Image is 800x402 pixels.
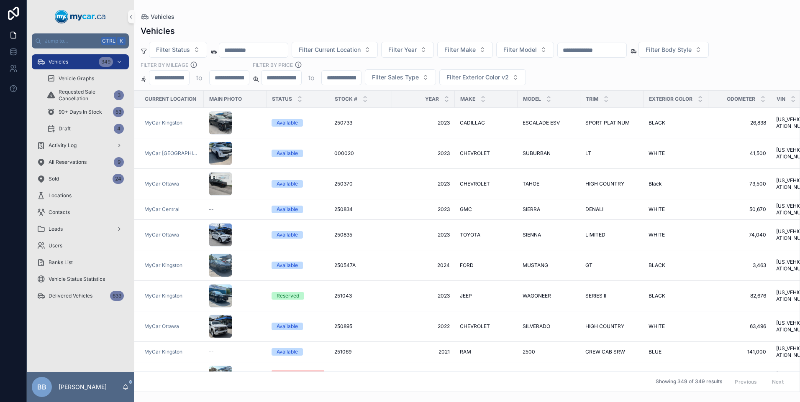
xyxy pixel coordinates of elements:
span: 3,463 [713,262,766,269]
span: HIGH COUNTRY [585,181,624,187]
a: Sold24 [32,171,129,186]
span: 63,496 [713,323,766,330]
span: Locations [49,192,72,199]
a: BLUE [649,349,703,355]
a: Draft4 [42,121,129,136]
span: Filter Model [503,46,537,54]
a: Reserved [272,292,324,300]
span: HIGH COUNTRY [585,323,624,330]
span: LT [585,150,591,157]
a: MyCar Ottawa [144,323,179,330]
span: Status [272,96,292,102]
span: 2023 [397,181,450,187]
a: Available [272,323,324,330]
a: 2023 [397,120,450,126]
span: Ctrl [101,37,116,45]
a: SIERRA [523,206,575,213]
span: CHEVROLET [460,323,490,330]
span: RAM [460,349,471,355]
span: 250895 [334,323,352,330]
label: Filter By Mileage [141,61,188,69]
span: TOYOTA [460,232,480,238]
a: 250835 [334,232,387,238]
span: Sold [49,176,59,182]
span: 90+ Days In Stock [59,109,102,115]
button: Select Button [381,42,434,58]
span: 73,500 [713,181,766,187]
a: Available [272,231,324,239]
span: CHEVROLET [460,150,490,157]
span: -- [209,349,214,355]
a: 74,040 [713,232,766,238]
a: BLACK [649,262,703,269]
span: CADILLAC [460,120,485,126]
a: MyCar Kingston [144,349,199,355]
a: Available [272,180,324,188]
span: CREW CAB SRW [585,349,625,355]
a: 2024 [397,262,450,269]
a: Vehicles [141,13,174,21]
span: All Reservations [49,159,87,165]
span: TAHOE [523,181,539,187]
span: SUBURBAN [523,150,551,157]
span: Filter Body Style [646,46,692,54]
div: Available [277,348,298,356]
span: 250547A [334,262,356,269]
a: Available [272,150,324,157]
a: MyCar Kingston [144,262,199,269]
a: 000020 [334,150,387,157]
span: Vehicle Graphs [59,75,94,82]
a: WHITE [649,206,703,213]
a: 41,500 [713,150,766,157]
span: Exterior Color [649,96,692,102]
span: Filter Exterior Color v2 [446,73,509,81]
span: WAGONEER [523,293,551,299]
a: MyCar Kingston [144,262,182,269]
span: CHEVROLET [460,181,490,187]
a: 82,676 [713,293,766,299]
button: Select Button [496,42,554,58]
span: Year [425,96,439,102]
button: Select Button [292,42,378,58]
a: 2023 [397,293,450,299]
span: Stock # [335,96,357,102]
a: RAM [460,349,513,355]
a: TOYOTA [460,232,513,238]
a: CHEVROLET [460,181,513,187]
div: 24 [113,174,124,184]
a: 2023 [397,150,450,157]
a: All Reservations9 [32,155,129,170]
a: Black [649,181,703,187]
a: LT [585,150,638,157]
label: FILTER BY PRICE [253,61,293,69]
span: 251043 [334,293,352,299]
a: CREW CAB SRW [585,349,638,355]
a: 26,838 [713,120,766,126]
a: Requested Sale Cancellation3 [42,88,129,103]
span: Current Location [145,96,196,102]
h1: Vehicles [141,25,175,37]
a: MyCar [GEOGRAPHIC_DATA] [144,150,199,157]
a: Activity Log [32,138,129,153]
span: GMC [460,206,472,213]
div: Available [277,119,298,127]
a: 2500 [523,349,575,355]
a: TAHOE [523,181,575,187]
span: BLACK [649,120,665,126]
span: SPORT PLATINUM [585,120,630,126]
span: MyCar Ottawa [144,181,179,187]
div: 53 [113,107,124,117]
span: FORD [460,262,474,269]
button: Jump to...CtrlK [32,33,129,48]
a: Leads [32,221,129,237]
span: SIENNA [523,232,541,238]
span: MyCar Central [144,206,179,213]
button: Select Button [638,42,709,58]
a: 250370 [334,181,387,187]
span: MyCar Kingston [144,293,182,299]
